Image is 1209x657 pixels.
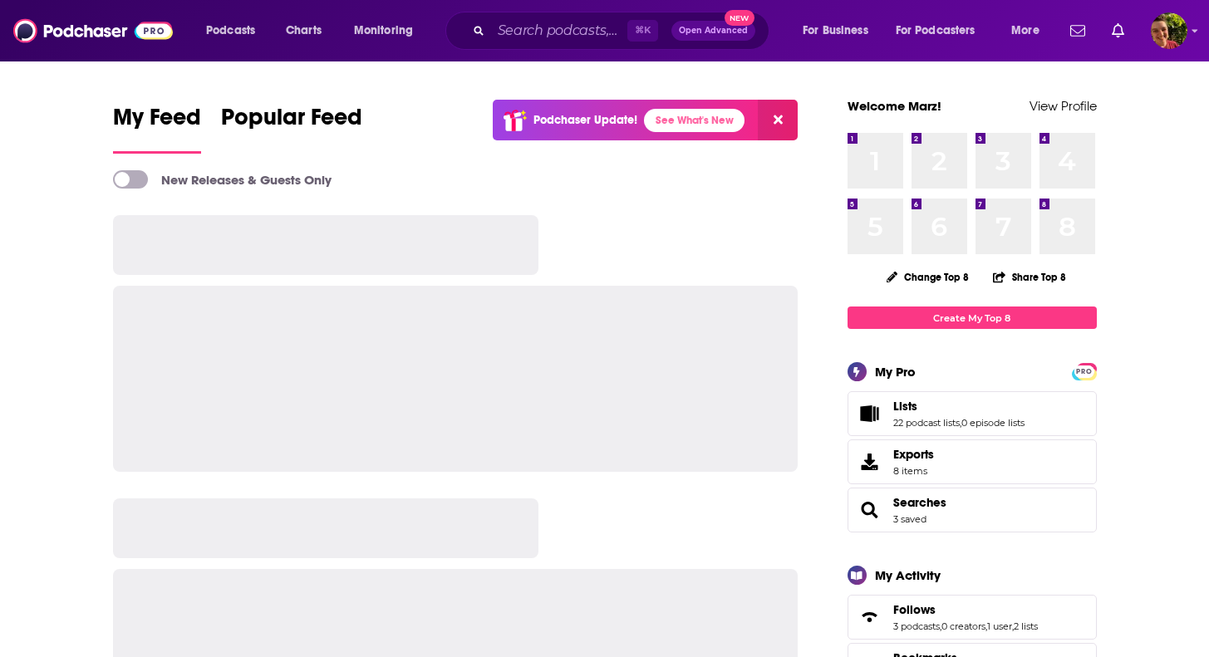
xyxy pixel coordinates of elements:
button: Open AdvancedNew [671,21,755,41]
a: New Releases & Guests Only [113,170,332,189]
span: Exports [853,450,887,473]
span: , [960,417,961,429]
button: Show profile menu [1151,12,1187,49]
span: PRO [1074,365,1094,378]
button: open menu [194,17,277,44]
button: Change Top 8 [877,267,980,287]
span: Lists [893,399,917,414]
span: Logged in as Marz [1151,12,1187,49]
a: Exports [848,439,1097,484]
button: Share Top 8 [992,261,1067,293]
div: Search podcasts, credits, & more... [461,12,785,50]
button: open menu [342,17,435,44]
span: Exports [893,447,934,462]
a: PRO [1074,365,1094,377]
a: Follows [853,606,887,629]
a: Show notifications dropdown [1105,17,1131,45]
p: Podchaser Update! [533,113,637,127]
span: , [940,620,941,632]
a: Popular Feed [221,103,362,154]
a: My Feed [113,103,201,154]
a: Show notifications dropdown [1064,17,1092,45]
div: My Pro [875,364,916,380]
span: Monitoring [354,19,413,42]
span: Follows [893,602,936,617]
a: 2 lists [1014,620,1038,632]
span: Follows [848,595,1097,640]
span: Open Advanced [679,27,748,35]
span: Popular Feed [221,103,362,141]
a: Charts [275,17,332,44]
span: For Podcasters [896,19,976,42]
input: Search podcasts, credits, & more... [491,17,627,44]
a: 3 saved [893,513,926,525]
a: Searches [893,495,946,510]
a: 0 creators [941,620,985,632]
a: See What's New [644,109,745,132]
a: Lists [853,402,887,425]
button: open menu [791,17,889,44]
img: User Profile [1151,12,1187,49]
button: open menu [885,17,1000,44]
span: New [725,10,754,26]
span: , [985,620,987,632]
a: View Profile [1030,98,1097,114]
span: Lists [848,391,1097,436]
span: 8 items [893,465,934,477]
img: Podchaser - Follow, Share and Rate Podcasts [13,15,173,47]
div: My Activity [875,567,941,583]
span: Searches [848,488,1097,532]
span: Podcasts [206,19,255,42]
span: , [1012,620,1014,632]
a: 1 user [987,620,1012,632]
span: ⌘ K [627,20,658,42]
a: Searches [853,498,887,522]
a: 0 episode lists [961,417,1025,429]
a: Follows [893,602,1038,617]
span: My Feed [113,103,201,141]
span: Charts [286,19,322,42]
a: 3 podcasts [893,620,940,632]
span: More [1011,19,1039,42]
a: Create My Top 8 [848,306,1097,329]
a: Welcome Marz! [848,98,941,114]
span: For Business [803,19,868,42]
a: 22 podcast lists [893,417,960,429]
button: open menu [1000,17,1060,44]
a: Lists [893,399,1025,414]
